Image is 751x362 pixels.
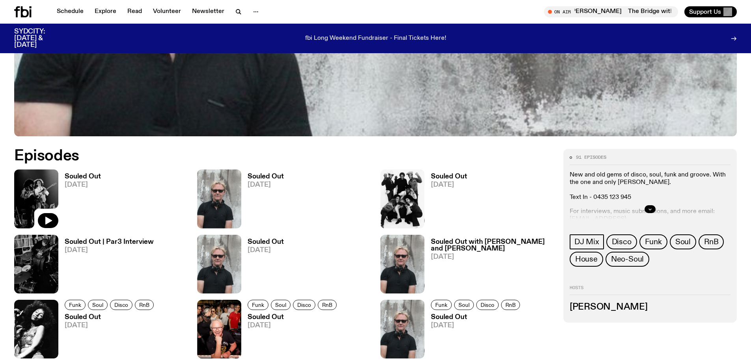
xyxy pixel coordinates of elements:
a: Souled Out[DATE] [58,314,156,358]
span: RnB [139,302,149,308]
span: Neo-Soul [611,255,644,264]
a: Disco [110,300,132,310]
span: RnB [704,238,718,246]
span: Disco [481,302,494,308]
a: Funk [639,234,667,249]
span: Disco [297,302,311,308]
span: House [575,255,598,264]
a: Souled Out[DATE] [241,173,284,228]
span: [DATE] [431,254,554,260]
img: Stephen looks directly at the camera, wearing a black tee, black sunglasses and headphones around... [380,235,425,293]
h3: Souled Out [431,173,467,180]
h3: Souled Out with [PERSON_NAME] and [PERSON_NAME] [431,239,554,252]
a: RnB [135,300,154,310]
a: Souled Out[DATE] [58,173,101,228]
h3: Souled Out [65,173,101,180]
a: Disco [293,300,315,310]
h3: Souled Out [248,173,284,180]
span: [DATE] [431,182,467,188]
a: Funk [65,300,86,310]
a: Read [123,6,147,17]
a: House [570,252,603,267]
h3: Souled Out [248,314,339,321]
a: Disco [606,234,637,249]
span: [DATE] [431,322,522,329]
img: Stephen looks directly at the camera, wearing a black tee, black sunglasses and headphones around... [380,300,425,358]
a: Souled Out[DATE] [425,173,467,228]
a: Disco [476,300,499,310]
a: Souled Out with [PERSON_NAME] and [PERSON_NAME][DATE] [425,239,554,293]
span: Soul [675,238,691,246]
a: Volunteer [148,6,186,17]
a: Souled Out[DATE] [241,239,284,293]
button: On AirThe Bridge with [PERSON_NAME]The Bridge with [PERSON_NAME] [544,6,678,17]
a: Soul [454,300,474,310]
span: Soul [458,302,470,308]
span: RnB [505,302,516,308]
a: Souled Out | Par3 Interview[DATE] [58,239,154,293]
a: RnB [501,300,520,310]
span: [DATE] [65,182,101,188]
a: Neo-Soul [606,252,649,267]
span: [DATE] [248,247,284,254]
a: Schedule [52,6,88,17]
img: Stephen looks directly at the camera, wearing a black tee, black sunglasses and headphones around... [197,169,241,228]
span: Soul [92,302,103,308]
p: New and old gems of disco, soul, funk and groove. With the one and only [PERSON_NAME]. Text In - ... [570,171,731,202]
span: Disco [612,238,632,246]
span: [DATE] [65,322,156,329]
a: RnB [699,234,724,249]
span: Funk [645,238,662,246]
span: Disco [114,302,128,308]
span: [DATE] [65,247,154,254]
a: Explore [90,6,121,17]
a: RnB [318,300,337,310]
a: Soul [670,234,696,249]
span: Funk [69,302,81,308]
h3: SYDCITY: [DATE] & [DATE] [14,28,65,48]
h3: Souled Out [431,314,522,321]
span: [DATE] [248,322,339,329]
span: Funk [252,302,264,308]
span: Funk [435,302,447,308]
h2: Episodes [14,149,493,163]
span: Support Us [689,8,721,15]
span: 91 episodes [576,155,606,160]
a: Souled Out[DATE] [241,314,339,358]
button: Support Us [684,6,737,17]
a: Funk [431,300,452,310]
a: Soul [88,300,108,310]
span: Soul [275,302,286,308]
img: Stephen looks directly at the camera, wearing a black tee, black sunglasses and headphones around... [197,235,241,293]
a: Souled Out[DATE] [425,314,522,358]
p: fbi Long Weekend Fundraiser - Final Tickets Here! [305,35,446,42]
h3: Souled Out [248,239,284,245]
a: DJ Mix [570,234,604,249]
span: DJ Mix [574,238,599,246]
a: Soul [271,300,291,310]
span: RnB [322,302,332,308]
span: [DATE] [248,182,284,188]
h2: Hosts [570,286,731,295]
a: Funk [248,300,268,310]
h3: Souled Out | Par3 Interview [65,239,154,245]
a: Newsletter [187,6,229,17]
h3: [PERSON_NAME] [570,303,731,312]
h3: Souled Out [65,314,156,321]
